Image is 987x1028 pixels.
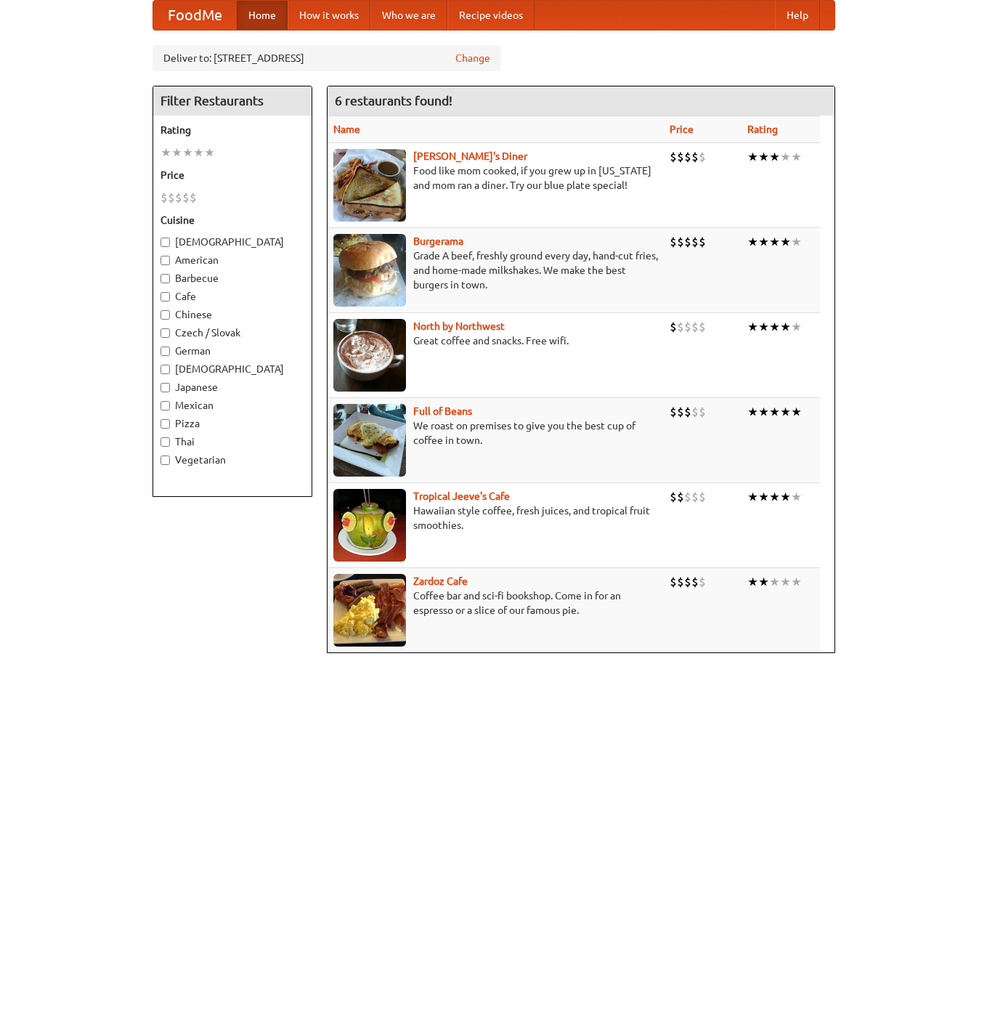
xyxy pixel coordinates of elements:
[670,234,677,250] li: $
[168,190,175,206] li: $
[791,234,802,250] li: ★
[747,574,758,590] li: ★
[670,489,677,505] li: $
[175,190,182,206] li: $
[413,235,463,247] a: Burgerama
[769,319,780,335] li: ★
[161,328,170,338] input: Czech / Slovak
[153,1,237,30] a: FoodMe
[161,456,170,465] input: Vegetarian
[333,234,406,307] img: burgerama.jpg
[161,401,170,410] input: Mexican
[161,347,170,356] input: German
[333,574,406,647] img: zardoz.jpg
[413,150,527,162] a: [PERSON_NAME]'s Diner
[333,588,658,618] p: Coffee bar and sci-fi bookshop. Come in for an espresso or a slice of our famous pie.
[161,344,304,358] label: German
[677,404,684,420] li: $
[699,574,706,590] li: $
[677,149,684,165] li: $
[413,405,472,417] a: Full of Beans
[791,489,802,505] li: ★
[333,404,406,477] img: beans.jpg
[161,292,170,301] input: Cafe
[747,489,758,505] li: ★
[333,124,360,135] a: Name
[190,190,197,206] li: $
[677,319,684,335] li: $
[333,333,658,348] p: Great coffee and snacks. Free wifi.
[758,489,769,505] li: ★
[769,404,780,420] li: ★
[153,45,501,71] div: Deliver to: [STREET_ADDRESS]
[670,404,677,420] li: $
[161,437,170,447] input: Thai
[677,489,684,505] li: $
[333,503,658,533] p: Hawaiian style coffee, fresh juices, and tropical fruit smoothies.
[413,575,468,587] a: Zardoz Cafe
[161,289,304,304] label: Cafe
[333,319,406,392] img: north.jpg
[747,124,778,135] a: Rating
[204,145,215,161] li: ★
[333,248,658,292] p: Grade A beef, freshly ground every day, hand-cut fries, and home-made milkshakes. We make the bes...
[237,1,288,30] a: Home
[758,149,769,165] li: ★
[699,489,706,505] li: $
[161,256,170,265] input: American
[699,404,706,420] li: $
[161,383,170,392] input: Japanese
[333,163,658,193] p: Food like mom cooked, if you grew up in [US_STATE] and mom ran a diner. Try our blue plate special!
[161,365,170,374] input: [DEMOGRAPHIC_DATA]
[413,490,510,502] a: Tropical Jeeve's Cafe
[153,86,312,116] h4: Filter Restaurants
[691,234,699,250] li: $
[670,319,677,335] li: $
[684,574,691,590] li: $
[699,149,706,165] li: $
[691,319,699,335] li: $
[161,398,304,413] label: Mexican
[769,489,780,505] li: ★
[161,453,304,467] label: Vegetarian
[161,419,170,429] input: Pizza
[775,1,820,30] a: Help
[161,310,170,320] input: Chinese
[670,124,694,135] a: Price
[758,234,769,250] li: ★
[455,51,490,65] a: Change
[780,404,791,420] li: ★
[161,213,304,227] h5: Cuisine
[691,489,699,505] li: $
[758,574,769,590] li: ★
[182,190,190,206] li: $
[413,320,505,332] a: North by Northwest
[758,319,769,335] li: ★
[747,319,758,335] li: ★
[161,380,304,394] label: Japanese
[684,319,691,335] li: $
[161,238,170,247] input: [DEMOGRAPHIC_DATA]
[691,404,699,420] li: $
[288,1,370,30] a: How it works
[791,404,802,420] li: ★
[769,149,780,165] li: ★
[684,404,691,420] li: $
[780,489,791,505] li: ★
[161,123,304,137] h5: Rating
[791,319,802,335] li: ★
[447,1,535,30] a: Recipe videos
[699,234,706,250] li: $
[677,234,684,250] li: $
[182,145,193,161] li: ★
[370,1,447,30] a: Who we are
[161,190,168,206] li: $
[333,489,406,562] img: jeeves.jpg
[699,319,706,335] li: $
[161,274,170,283] input: Barbecue
[161,271,304,286] label: Barbecue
